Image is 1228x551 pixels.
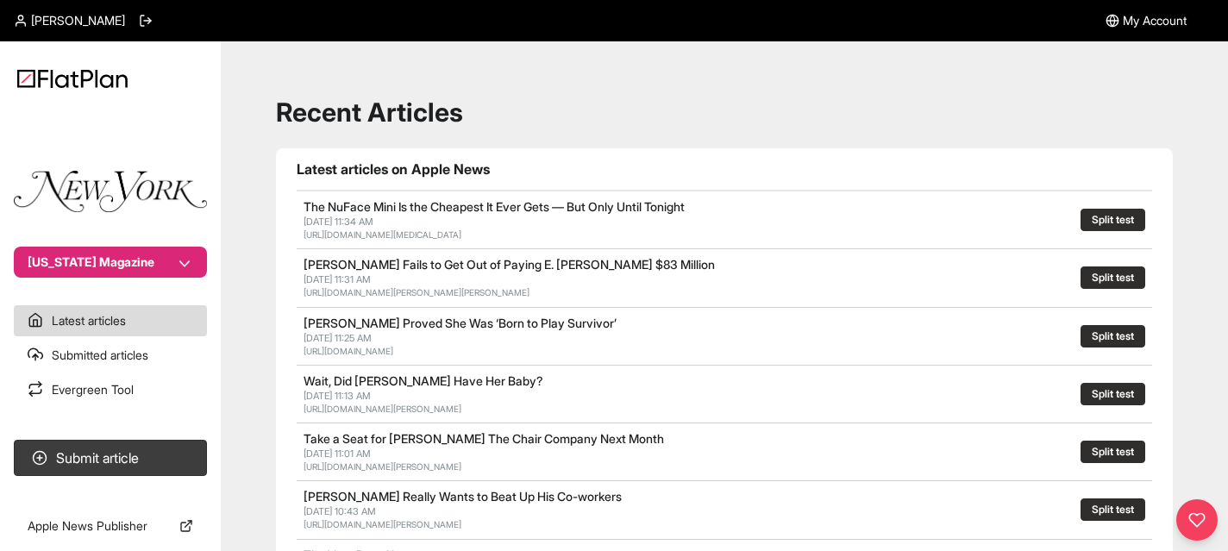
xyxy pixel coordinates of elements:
a: [URL][DOMAIN_NAME][PERSON_NAME] [304,461,461,472]
button: Split test [1081,498,1145,521]
button: Split test [1081,266,1145,289]
button: Split test [1081,325,1145,348]
a: [URL][DOMAIN_NAME][PERSON_NAME][PERSON_NAME] [304,287,529,297]
a: Apple News Publisher [14,510,207,542]
span: [DATE] 11:01 AM [304,448,371,460]
button: Split test [1081,441,1145,463]
button: Submit article [14,440,207,476]
button: Split test [1081,209,1145,231]
a: The NuFace Mini Is the Cheapest It Ever Gets — But Only Until Tonight [304,199,685,214]
span: My Account [1123,12,1187,29]
a: [URL][DOMAIN_NAME][PERSON_NAME] [304,519,461,529]
span: [DATE] 11:34 AM [304,216,373,228]
a: [URL][DOMAIN_NAME][MEDICAL_DATA] [304,229,461,240]
button: [US_STATE] Magazine [14,247,207,278]
a: [PERSON_NAME] [14,12,125,29]
a: [URL][DOMAIN_NAME] [304,346,393,356]
span: [DATE] 11:13 AM [304,390,371,402]
a: Submitted articles [14,340,207,371]
a: [PERSON_NAME] Proved She Was ‘Born to Play Survivor’ [304,316,617,330]
img: Publication Logo [14,171,207,212]
h1: Recent Articles [276,97,1173,128]
a: Latest articles [14,305,207,336]
a: Evergreen Tool [14,374,207,405]
span: [DATE] 11:25 AM [304,332,372,344]
img: Logo [17,69,128,88]
h1: Latest articles on Apple News [297,159,1152,179]
a: [URL][DOMAIN_NAME][PERSON_NAME] [304,404,461,414]
a: [PERSON_NAME] Really Wants to Beat Up His Co-workers [304,489,622,504]
a: Wait, Did [PERSON_NAME] Have Her Baby? [304,373,543,388]
button: Split test [1081,383,1145,405]
span: [DATE] 10:43 AM [304,505,376,517]
a: [PERSON_NAME] Fails to Get Out of Paying E. [PERSON_NAME] $83 Million [304,257,715,272]
span: [DATE] 11:31 AM [304,273,371,285]
span: [PERSON_NAME] [31,12,125,29]
a: Take a Seat for [PERSON_NAME] The Chair Company Next Month [304,431,664,446]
